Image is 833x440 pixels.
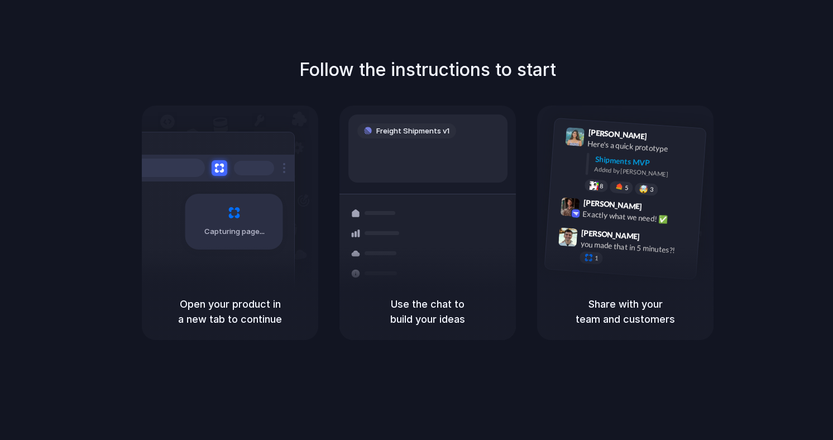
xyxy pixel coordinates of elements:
div: Exactly what we need! ✅ [582,208,694,227]
div: Added by [PERSON_NAME] [594,164,697,180]
span: 5 [625,184,629,190]
h5: Open your product in a new tab to continue [155,296,305,327]
span: Freight Shipments v1 [376,126,449,137]
h5: Use the chat to build your ideas [353,296,502,327]
span: 8 [600,183,604,189]
h5: Share with your team and customers [550,296,700,327]
div: 🤯 [639,185,649,193]
span: Capturing page [204,226,266,237]
span: [PERSON_NAME] [588,126,647,142]
span: 9:42 AM [645,202,668,215]
span: [PERSON_NAME] [581,226,640,242]
h1: Follow the instructions to start [299,56,556,83]
span: 9:41 AM [650,131,673,145]
span: 1 [595,255,599,261]
span: 3 [650,186,654,192]
span: [PERSON_NAME] [583,196,642,212]
div: you made that in 5 minutes?! [580,238,692,257]
span: 9:47 AM [643,232,666,245]
div: Shipments MVP [595,153,698,171]
div: Here's a quick prototype [587,137,699,156]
